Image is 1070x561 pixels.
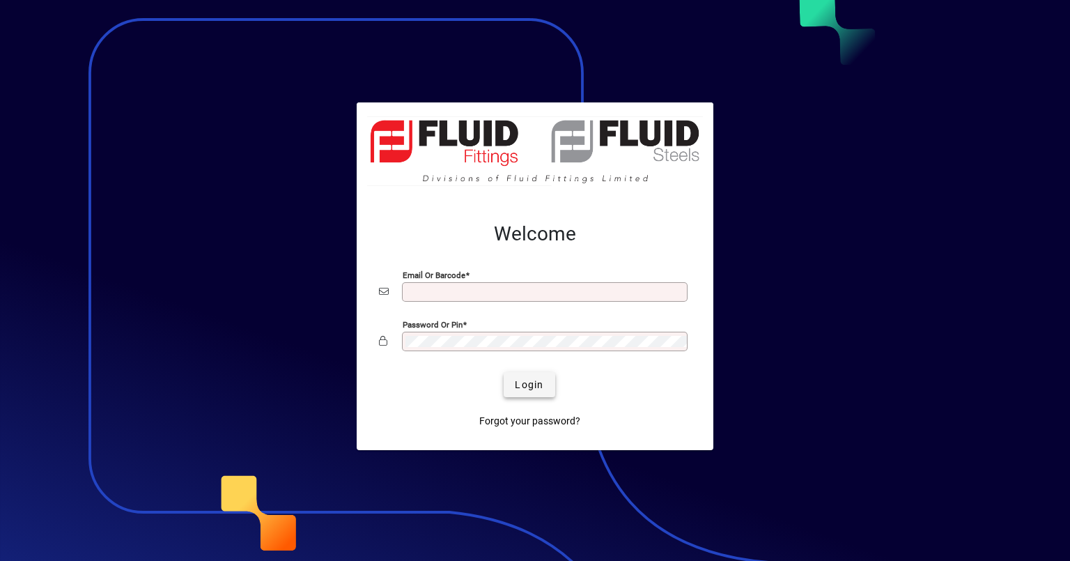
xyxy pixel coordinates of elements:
[479,414,580,429] span: Forgot your password?
[515,378,543,392] span: Login
[474,408,586,433] a: Forgot your password?
[379,222,691,246] h2: Welcome
[403,270,465,280] mat-label: Email or Barcode
[504,372,555,397] button: Login
[403,320,463,330] mat-label: Password or Pin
